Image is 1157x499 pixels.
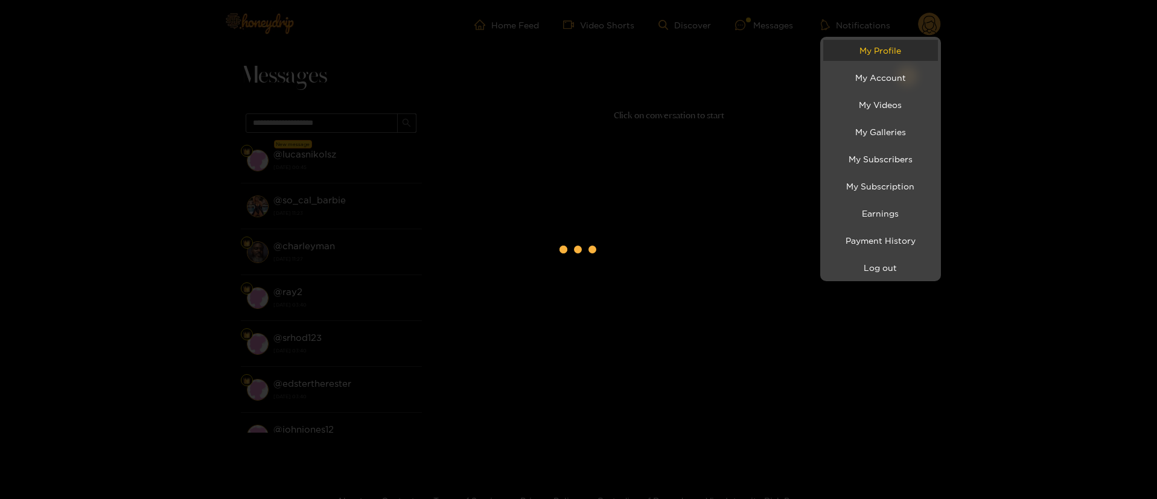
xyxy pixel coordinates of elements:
[823,121,938,142] a: My Galleries
[823,230,938,251] a: Payment History
[823,94,938,115] a: My Videos
[823,176,938,197] a: My Subscription
[823,67,938,88] a: My Account
[823,203,938,224] a: Earnings
[823,257,938,278] button: Log out
[823,40,938,61] a: My Profile
[823,148,938,170] a: My Subscribers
